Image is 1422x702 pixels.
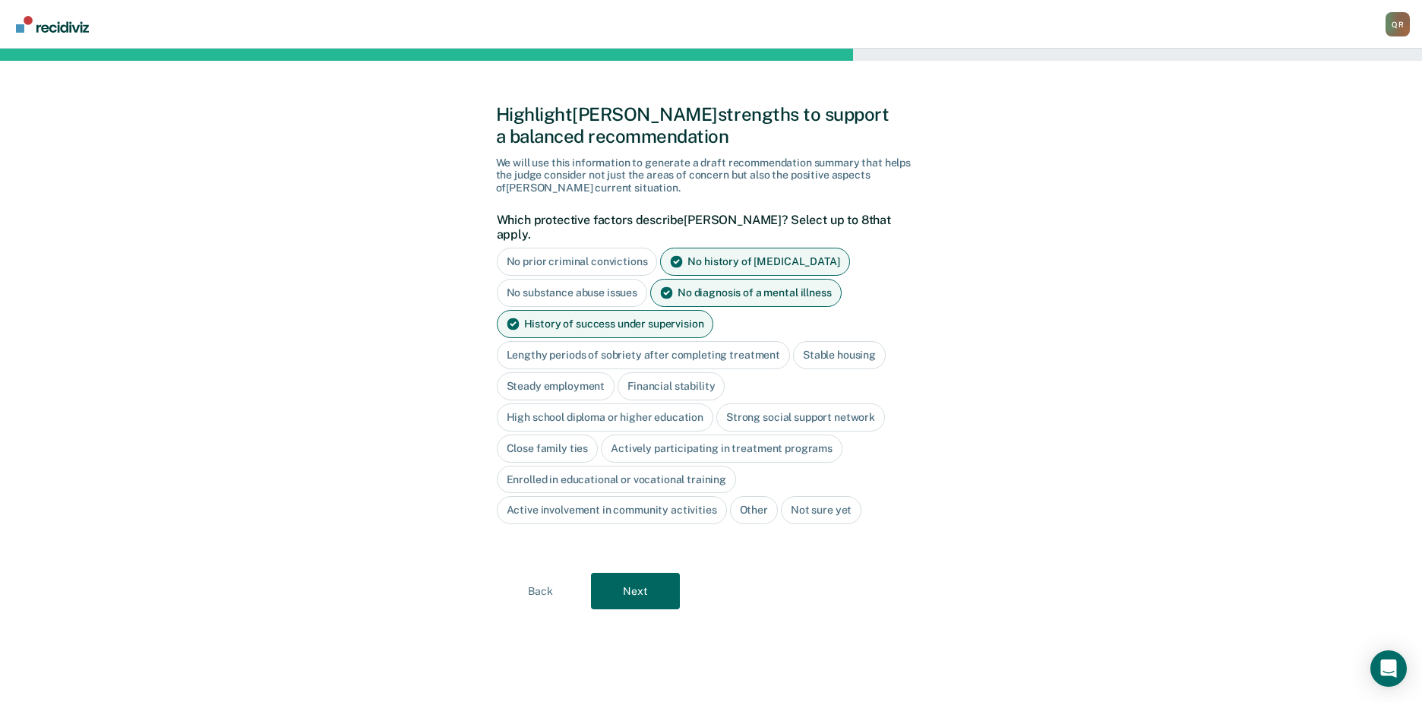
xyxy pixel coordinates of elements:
div: Q R [1386,12,1410,36]
button: Next [591,573,680,609]
div: High school diploma or higher education [497,403,714,432]
div: No substance abuse issues [497,279,648,307]
div: Actively participating in treatment programs [601,435,842,463]
div: We will use this information to generate a draft recommendation summary that helps the judge cons... [496,157,927,194]
label: Which protective factors describe [PERSON_NAME] ? Select up to 8 that apply. [497,213,918,242]
button: Profile dropdown button [1386,12,1410,36]
div: Highlight [PERSON_NAME] strengths to support a balanced recommendation [496,103,927,147]
div: No prior criminal convictions [497,248,658,276]
img: Recidiviz [16,16,89,33]
div: Enrolled in educational or vocational training [497,466,737,494]
div: Steady employment [497,372,615,400]
div: Active involvement in community activities [497,496,727,524]
div: No history of [MEDICAL_DATA] [660,248,849,276]
div: Strong social support network [716,403,885,432]
div: Stable housing [793,341,886,369]
div: No diagnosis of a mental illness [650,279,842,307]
div: History of success under supervision [497,310,714,338]
div: Close family ties [497,435,599,463]
div: Financial stability [618,372,725,400]
div: Other [730,496,778,524]
div: Lengthy periods of sobriety after completing treatment [497,341,790,369]
button: Back [496,573,585,609]
div: Not sure yet [781,496,861,524]
div: Open Intercom Messenger [1370,650,1407,687]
